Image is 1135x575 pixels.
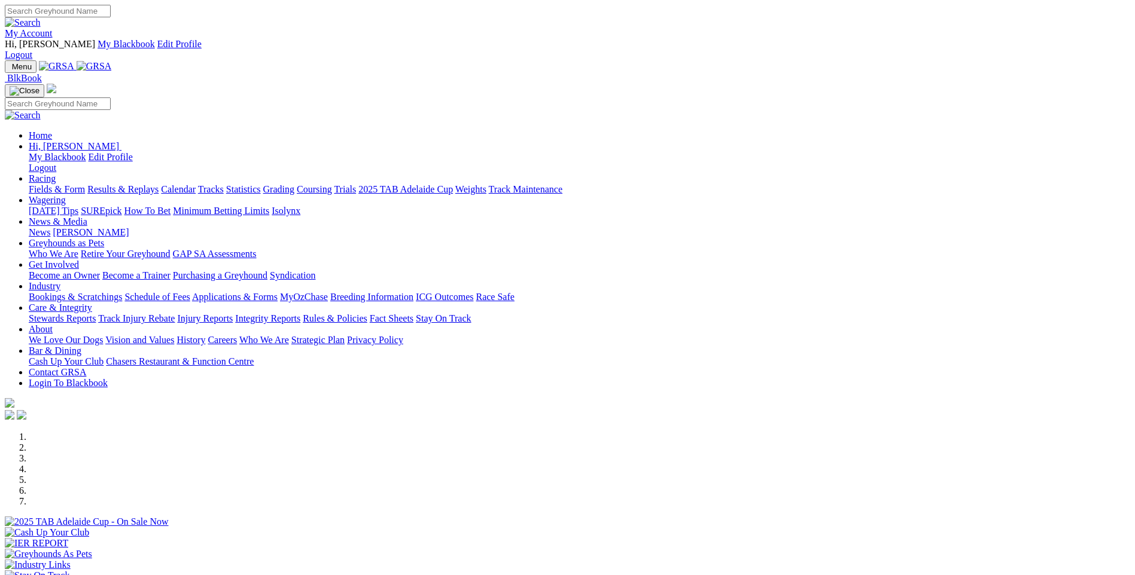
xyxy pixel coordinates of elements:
a: Purchasing a Greyhound [173,270,267,280]
img: Greyhounds As Pets [5,549,92,559]
img: Search [5,17,41,28]
a: Grading [263,184,294,194]
a: Fact Sheets [370,313,413,323]
a: Fields & Form [29,184,85,194]
a: Integrity Reports [235,313,300,323]
div: Hi, [PERSON_NAME] [29,152,1130,173]
a: Tracks [198,184,224,194]
img: Close [10,86,39,96]
a: Retire Your Greyhound [81,249,171,259]
a: About [29,324,53,334]
a: Calendar [161,184,196,194]
a: Cash Up Your Club [29,356,104,366]
a: Become an Owner [29,270,100,280]
div: Wagering [29,206,1130,216]
input: Search [5,5,111,17]
a: Logout [29,163,56,173]
a: MyOzChase [280,292,328,302]
a: Edit Profile [89,152,133,162]
span: BlkBook [7,73,42,83]
a: BlkBook [5,73,42,83]
a: Results & Replays [87,184,159,194]
a: Syndication [270,270,315,280]
a: Become a Trainer [102,270,171,280]
a: Who We Are [239,335,289,345]
div: News & Media [29,227,1130,238]
a: My Blackbook [98,39,155,49]
a: Applications & Forms [192,292,278,302]
a: Wagering [29,195,66,205]
img: Cash Up Your Club [5,527,89,538]
a: Minimum Betting Limits [173,206,269,216]
a: Edit Profile [157,39,202,49]
img: IER REPORT [5,538,68,549]
a: Industry [29,281,60,291]
a: [PERSON_NAME] [53,227,129,237]
a: GAP SA Assessments [173,249,257,259]
a: Strategic Plan [291,335,345,345]
a: ICG Outcomes [416,292,473,302]
a: Track Maintenance [489,184,562,194]
a: Login To Blackbook [29,378,108,388]
a: Contact GRSA [29,367,86,377]
a: Who We Are [29,249,78,259]
a: Chasers Restaurant & Function Centre [106,356,254,366]
a: Greyhounds as Pets [29,238,104,248]
span: Menu [12,62,32,71]
a: Care & Integrity [29,302,92,313]
a: Isolynx [272,206,300,216]
a: SUREpick [81,206,121,216]
a: Bookings & Scratchings [29,292,122,302]
img: Industry Links [5,559,71,570]
a: My Account [5,28,53,38]
a: Get Involved [29,259,79,270]
a: Home [29,130,52,140]
img: GRSA [39,61,74,72]
a: History [177,335,205,345]
a: News & Media [29,216,87,227]
a: How To Bet [124,206,171,216]
a: Bar & Dining [29,345,81,356]
input: Search [5,97,111,110]
img: facebook.svg [5,410,14,420]
a: Hi, [PERSON_NAME] [29,141,121,151]
a: Rules & Policies [303,313,367,323]
a: Statistics [226,184,261,194]
div: Racing [29,184,1130,195]
span: Hi, [PERSON_NAME] [29,141,119,151]
a: Racing [29,173,56,183]
a: Injury Reports [177,313,233,323]
a: Logout [5,50,32,60]
a: Trials [334,184,356,194]
div: Industry [29,292,1130,302]
span: Hi, [PERSON_NAME] [5,39,95,49]
a: Vision and Values [105,335,174,345]
img: 2025 TAB Adelaide Cup - On Sale Now [5,516,169,527]
a: News [29,227,50,237]
div: Bar & Dining [29,356,1130,367]
a: Weights [455,184,486,194]
div: About [29,335,1130,345]
a: Race Safe [476,292,514,302]
div: Greyhounds as Pets [29,249,1130,259]
img: logo-grsa-white.png [5,398,14,408]
a: Coursing [297,184,332,194]
img: GRSA [77,61,112,72]
img: Search [5,110,41,121]
a: My Blackbook [29,152,86,162]
img: logo-grsa-white.png [47,84,56,93]
a: [DATE] Tips [29,206,78,216]
a: Stay On Track [416,313,471,323]
a: Privacy Policy [347,335,403,345]
a: 2025 TAB Adelaide Cup [358,184,453,194]
a: We Love Our Dogs [29,335,103,345]
a: Stewards Reports [29,313,96,323]
button: Toggle navigation [5,60,36,73]
img: twitter.svg [17,410,26,420]
div: Get Involved [29,270,1130,281]
a: Breeding Information [330,292,413,302]
div: My Account [5,39,1130,60]
div: Care & Integrity [29,313,1130,324]
a: Careers [208,335,237,345]
a: Track Injury Rebate [98,313,175,323]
